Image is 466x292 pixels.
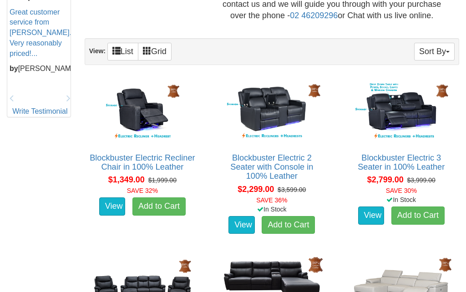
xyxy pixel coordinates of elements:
del: $3,999.00 [407,176,436,184]
div: In Stock [212,205,331,214]
a: View [228,216,255,234]
img: Blockbuster Electric 2 Seater with Console in 100% Leather [219,79,324,144]
span: $1,349.00 [108,175,145,184]
a: Blockbuster Electric 3 Seater in 100% Leather [358,153,445,171]
del: $1,999.00 [148,176,177,184]
a: Add to Cart [132,197,186,216]
a: Great customer service from [PERSON_NAME]. Very reasonably priced!... [10,8,71,57]
a: Add to Cart [391,206,445,225]
span: $2,799.00 [367,175,404,184]
del: $3,599.00 [278,186,306,193]
strong: View: [89,47,106,55]
span: $2,299.00 [238,185,274,194]
b: by [10,64,18,72]
a: View [358,206,385,225]
a: Blockbuster Electric 2 Seater with Console in 100% Leather [230,153,313,181]
p: [PERSON_NAME] [10,63,71,74]
a: Grid [138,43,172,60]
a: 02 46209296 [290,11,338,20]
a: List [107,43,138,60]
font: SAVE 32% [127,187,158,194]
a: View [99,197,126,216]
img: Blockbuster Electric Recliner Chair in 100% Leather [90,79,195,144]
img: Blockbuster Electric 3 Seater in 100% Leather [349,79,454,144]
button: Sort By [414,43,455,60]
font: SAVE 36% [256,196,287,204]
a: Blockbuster Electric Recliner Chair in 100% Leather [90,153,195,171]
font: SAVE 30% [386,187,417,194]
a: Write Testimonial [12,107,67,115]
a: Add to Cart [262,216,315,234]
div: In Stock [342,195,461,204]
